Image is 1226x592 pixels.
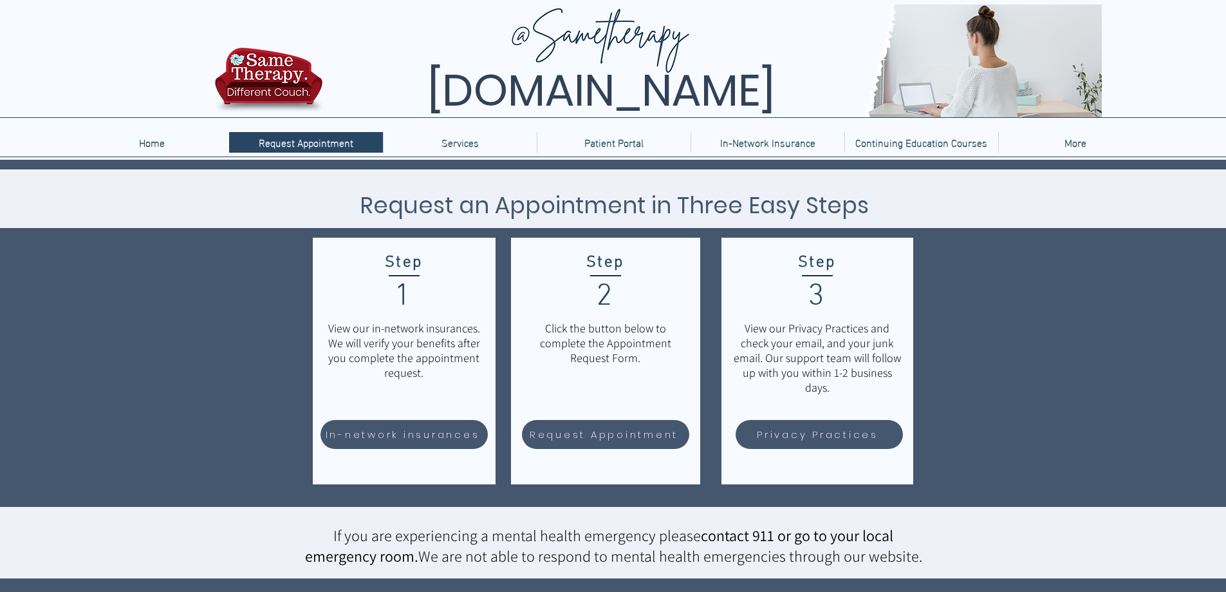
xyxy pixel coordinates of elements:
h3: Request an Appointment in Three Easy Steps [298,188,931,222]
a: Request Appointment [522,420,689,449]
p: Click the button below to complete the Appointment Request Form. [524,321,687,365]
span: 2 [596,278,614,316]
p: If you are experiencing a mental health emergency please We are not able to respond to mental hea... [297,525,930,566]
p: View our in-network insurances. We will verify your benefits after you complete the appointment r... [322,321,486,380]
a: Request Appointment [229,132,383,153]
span: Step [586,253,624,272]
a: Patient Portal [537,132,691,153]
p: Services [435,132,485,153]
a: In-Network Insurance [691,132,844,153]
a: Home [75,132,229,153]
span: Step [798,253,836,272]
span: 3 [808,278,826,316]
img: Same Therapy, Different Couch. TelebehavioralHealth.US [326,5,1102,117]
span: 1 [395,278,413,316]
a: Continuing Education Courses [844,132,998,153]
a: Privacy Practices [736,420,903,449]
p: Home [133,132,171,153]
p: Patient Portal [578,132,650,153]
div: Services [383,132,537,153]
span: In-network insurances [326,427,480,442]
a: In-network insurances [320,420,488,449]
p: More [1058,132,1093,153]
p: In-Network Insurance [714,132,822,153]
p: Continuing Education Courses [849,132,994,153]
span: Request Appointment [530,427,678,442]
nav: Site [75,132,1152,153]
span: Step [385,253,423,272]
span: contact 911 or go to your local emergency room. [305,525,894,566]
span: [DOMAIN_NAME] [427,60,775,121]
img: TBH.US [211,46,326,122]
p: View our Privacy Practices and check your email, and your junk email. Our support team will follo... [732,321,903,395]
span: Privacy Practices [757,427,878,442]
p: Request Appointment [252,132,360,153]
